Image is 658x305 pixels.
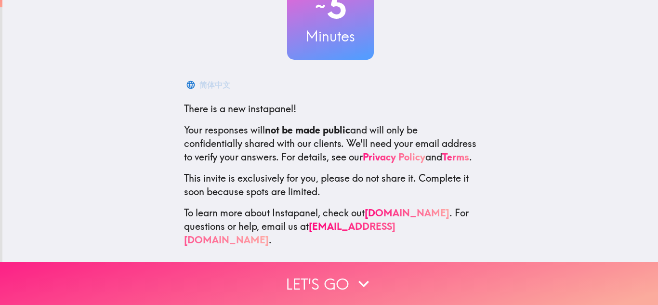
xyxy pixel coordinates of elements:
[184,75,234,94] button: 简体中文
[199,78,230,92] div: 简体中文
[184,123,477,164] p: Your responses will and will only be confidentially shared with our clients. We'll need your emai...
[442,151,469,163] a: Terms
[184,220,395,246] a: [EMAIL_ADDRESS][DOMAIN_NAME]
[265,124,350,136] b: not be made public
[365,207,449,219] a: [DOMAIN_NAME]
[363,151,425,163] a: Privacy Policy
[184,206,477,247] p: To learn more about Instapanel, check out . For questions or help, email us at .
[184,103,296,115] span: There is a new instapanel!
[184,172,477,199] p: This invite is exclusively for you, please do not share it. Complete it soon because spots are li...
[287,26,374,46] h3: Minutes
